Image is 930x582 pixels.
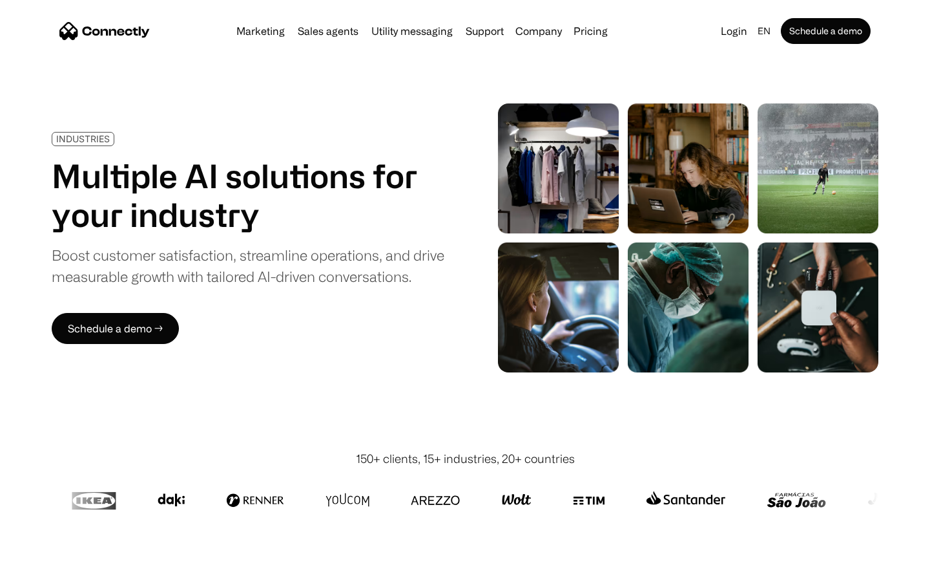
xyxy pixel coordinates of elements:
a: Support [460,26,509,36]
a: Utility messaging [366,26,458,36]
a: Schedule a demo → [52,313,179,344]
ul: Language list [26,559,77,577]
a: Login [716,22,752,40]
div: Company [515,22,562,40]
aside: Language selected: English [13,558,77,577]
a: Marketing [231,26,290,36]
div: INDUSTRIES [56,134,110,144]
div: Company [512,22,566,40]
div: en [752,22,778,40]
div: Boost customer satisfaction, streamline operations, and drive measurable growth with tailored AI-... [52,244,444,287]
h1: Multiple AI solutions for your industry [52,156,444,234]
a: Schedule a demo [781,18,871,44]
a: Sales agents [293,26,364,36]
div: en [758,22,770,40]
a: Pricing [568,26,613,36]
div: 150+ clients, 15+ industries, 20+ countries [356,450,575,468]
a: home [59,21,150,41]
